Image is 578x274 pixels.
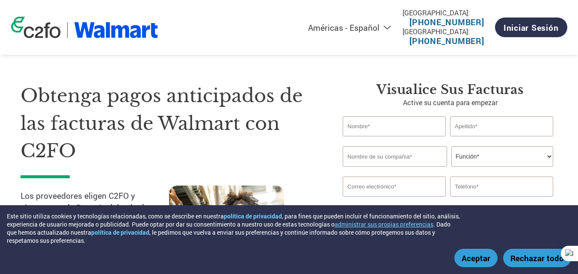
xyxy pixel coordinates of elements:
a: [PHONE_NUMBER] [409,35,484,46]
input: Apellido* [450,116,553,136]
input: Nombre de su compañía* [343,146,447,167]
button: administrar sus propias preferencias [335,220,433,228]
div: Este sitio utiliza cookies y tecnologías relacionadas, como se describe en nuestra , para fines q... [7,212,460,245]
div: Inavlid Phone Number [450,197,553,203]
a: política de privacidad [91,228,149,236]
h3: Visualice sus facturas [343,82,557,97]
strong: programa de Pago Anticipado de Walmart [21,202,148,225]
div: Invalid first name or first name is too long [343,137,446,143]
button: Rechazar todo [503,249,571,267]
h1: Obtenga pagos anticipados de las facturas de Walmart con C2FO [21,82,317,165]
a: Iniciar sesión [495,18,567,37]
input: Nombre* [343,116,446,136]
div: Inavlid Email Address [343,197,446,203]
div: Invalid last name or last name is too long [450,137,553,143]
a: política de privacidad [224,212,282,220]
p: Active su cuenta para empezar [343,97,557,108]
img: supply chain worker [169,186,284,270]
input: Invalid Email format [343,177,446,197]
select: Title/Role [451,146,553,167]
input: Teléfono* [450,177,553,197]
img: Walmart [74,22,158,38]
img: c2fo logo [11,17,61,38]
div: [GEOGRAPHIC_DATA]: [403,8,491,17]
p: Los proveedores eligen C2FO y el para recibir antes el pago e ingresar más dinero en efectivo a s... [21,190,169,264]
div: [GEOGRAPHIC_DATA]: [403,27,491,36]
button: Aceptar [454,249,498,267]
div: Invalid company name or company name is too long [343,168,553,173]
a: [PHONE_NUMBER] [409,17,484,27]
